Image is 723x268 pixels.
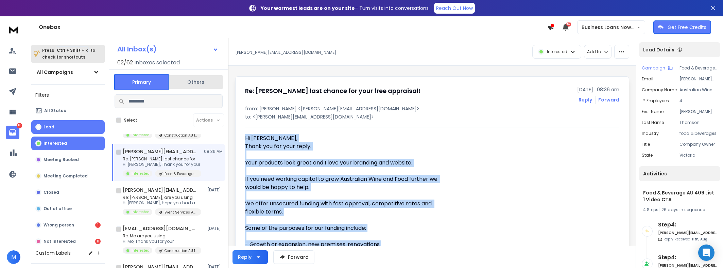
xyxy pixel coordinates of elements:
h3: Inboxes selected [134,59,180,67]
p: Meeting Completed [44,173,88,179]
p: All Status [44,108,66,113]
p: [PERSON_NAME][EMAIL_ADDRESS][DOMAIN_NAME] [235,50,337,55]
p: 08:36 AM [204,149,223,154]
p: Food & Beverage AU 409 List 1 Video CTA [165,171,197,176]
button: Meeting Completed [31,169,105,183]
p: Add to [587,49,601,54]
button: Reply [233,250,268,264]
div: Some of the purposes for our funding include: [245,224,444,232]
p: State [642,153,653,158]
p: Get Free Credits [668,24,706,31]
p: [DATE] : 08:36 am [577,86,619,93]
div: We offer unsecured funding with fast approval, competitive rates and flexible terms. [245,200,444,216]
p: Event Services AU 812 List 1 Video CTA [165,210,197,215]
button: Lead [31,120,105,134]
p: Interested [132,132,150,138]
div: Forward [598,96,619,103]
p: Interested [132,248,150,253]
p: # Employees [642,98,669,104]
p: Construction AU 1685 List 2 Appraisal CTA [165,133,197,138]
label: Select [124,117,137,123]
h1: [PERSON_NAME][EMAIL_ADDRESS][DOMAIN_NAME] [123,187,197,193]
p: Company Name [642,87,677,93]
p: 12 [17,123,22,128]
p: [PERSON_NAME] [679,109,718,114]
p: Lead [44,124,54,130]
a: Reach Out Now [434,3,475,14]
p: Meeting Booked [44,157,79,162]
a: 12 [6,126,19,139]
button: Reply [579,96,592,103]
button: M [7,250,20,264]
h6: Step 4 : [658,253,718,262]
button: Get Free Credits [653,20,711,34]
p: Interested [547,49,567,54]
button: Meeting Booked [31,153,105,167]
h1: Re: [PERSON_NAME] last chance for your free appraisal! [245,86,421,96]
button: All Inbox(s) [112,42,224,56]
p: Hi [PERSON_NAME], Hope you had a [123,200,201,206]
div: If you need working capital to grow Australian Wine and Food further we would be happy to help. [245,175,444,191]
p: Thomson [679,120,718,125]
p: Reach Out Now [436,5,473,12]
p: [DATE] [207,187,223,193]
p: Last Name [642,120,664,125]
div: 1 [95,222,101,228]
p: food & beverages [679,131,718,136]
button: Campaign [642,65,673,71]
p: from: [PERSON_NAME] <[PERSON_NAME][EMAIL_ADDRESS][DOMAIN_NAME]> [245,105,619,112]
button: Others [169,75,223,90]
p: Reply Received [664,237,707,242]
p: Hi [PERSON_NAME], Thank you for your [123,162,201,167]
p: Campaign [642,65,665,71]
h1: All Inbox(s) [117,46,157,52]
h3: Custom Labels [35,250,71,256]
button: Out of office [31,202,105,216]
p: Victoria [679,153,718,158]
p: Re: [PERSON_NAME], are you using [123,195,201,200]
span: 26 days in sequence [661,207,705,212]
p: Wrong person [44,222,74,228]
strong: Your warmest leads are on your site [261,5,355,12]
p: Australian Wine & Food P/L [679,87,718,93]
p: Out of office [44,206,72,211]
p: Food & Beverage AU 409 List 1 Video CTA [679,65,718,71]
p: Closed [44,190,59,195]
button: Interested [31,137,105,150]
h6: [PERSON_NAME][EMAIL_ADDRESS][DOMAIN_NAME] [658,230,718,235]
span: 50 [566,22,571,27]
h1: All Campaigns [37,69,73,76]
p: Not Interested [44,239,76,244]
p: Press to check for shortcuts. [42,47,95,61]
span: 11th, Aug [692,237,707,242]
h1: [EMAIL_ADDRESS][DOMAIN_NAME] [123,225,197,232]
div: Activities [639,166,720,181]
span: 4 Steps [643,207,658,212]
p: Re: [PERSON_NAME] last chance for [123,156,201,162]
p: – Turn visits into conversations [261,5,429,12]
p: Title [642,142,650,147]
div: - Growth or expansion, new premises, renovations [245,240,444,249]
div: 11 [95,239,101,244]
p: Interested [44,141,67,146]
button: All Status [31,104,105,117]
p: to: <[PERSON_NAME][EMAIL_ADDRESS][DOMAIN_NAME]> [245,113,619,120]
p: Business Loans Now ([PERSON_NAME]) [582,24,637,31]
h6: Step 4 : [658,221,718,229]
div: Your products look great and I love your branding and website. [245,159,444,167]
p: Company Owner [679,142,718,147]
p: [PERSON_NAME][EMAIL_ADDRESS][DOMAIN_NAME] [679,76,718,82]
p: 4 [679,98,718,104]
span: Ctrl + Shift + k [56,46,89,54]
p: Construction AU 1686 List 1 Video CTA [165,248,197,253]
p: Email [642,76,653,82]
h1: [PERSON_NAME][EMAIL_ADDRESS][DOMAIN_NAME] [123,148,197,155]
button: Primary [114,74,169,90]
span: 62 / 62 [117,59,133,67]
h1: Onebox [39,23,547,31]
h6: [PERSON_NAME][EMAIL_ADDRESS][DOMAIN_NAME] [658,263,718,268]
img: logo [7,23,20,36]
